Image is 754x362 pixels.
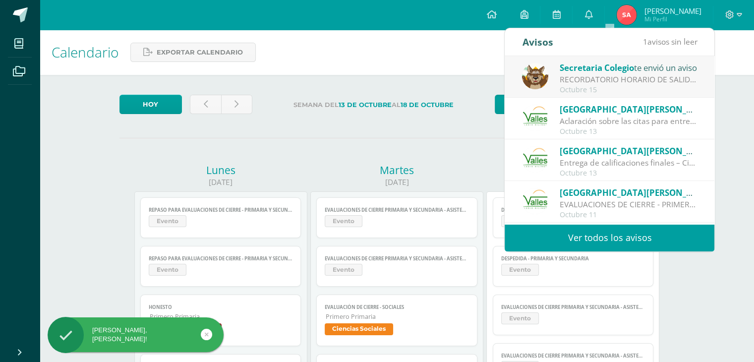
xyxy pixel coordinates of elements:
span: Evaluaciones de Cierre PRIMARIA y SECUNDARIA - ASISTENCIA IMPRESCINDIBLE [325,255,469,262]
img: 94564fe4cf850d796e68e37240ca284b.png [522,105,548,131]
a: Semana [495,95,584,114]
label: Semana del al [260,95,487,115]
span: Calendario [52,43,118,61]
a: HonestoPrimero PrimariaExpresión Artística [140,295,301,346]
a: Evaluaciones de Cierre PRIMARIA y SECUNDARIA - ASISTENCIA IMPRESCINDIBLEEvento [493,295,654,335]
div: [DATE] [486,177,659,187]
div: RECORDATORIO HORARIO DE SALIDA: Buen día, estimados padres de familia: Les recordamos que los alu... [560,74,697,85]
span: Exportar calendario [157,43,243,61]
img: 94564fe4cf850d796e68e37240ca284b.png [522,188,548,214]
a: Despedida - PRIMARIA Y SECUNDARIAEvento [493,246,654,287]
div: [DATE] [134,177,307,187]
img: 88204d84f18fc6c6b2f69a940364e214.png [522,63,548,89]
span: Repaso para Evaluaciones de Cierre - PRIMARIA y SECUNDARIA [149,255,293,262]
span: [GEOGRAPHIC_DATA][PERSON_NAME] [560,187,714,198]
span: Mi Perfil [644,15,701,23]
div: Octubre 15 [560,86,697,94]
div: Octubre 11 [560,211,697,219]
span: Evaluaciones de Cierre PRIMARIA y SECUNDARIA - ASISTENCIA IMPRESCINDIBLE [501,304,645,310]
img: 94564fe4cf850d796e68e37240ca284b.png [522,146,548,173]
span: 1 [642,36,647,47]
div: Martes [310,163,483,177]
span: Honesto [149,304,293,310]
span: [GEOGRAPHIC_DATA][PERSON_NAME] [560,104,714,115]
span: Evaluaciones de Cierre PRIMARIA y SECUNDARIA - ASISTENCIA IMPRESCINDIBLE [501,353,645,359]
div: Octubre 13 [560,169,697,178]
span: Ciencias Sociales [325,323,393,335]
div: Entrega de calificaciones finales – Ciclo escolar 2025: Estimados padres de familia: Reciban un c... [560,157,697,169]
span: Evento [149,215,186,227]
span: Despedida - PRIMARIA Y SECUNDARIA [501,207,645,213]
span: EVALUACIÓN DE CIERRE - SOCIALES [325,304,469,310]
div: Miércoles [486,163,659,177]
a: Despedida - PRIMARIA Y SECUNDARIAEvento [493,197,654,238]
div: Aclaración sobre las citas para entrega de calificaciones: Estimados padres de familia: Ante la i... [560,116,697,127]
div: EVALUACIONES DE CIERRE - PRIMERO PRIMARIA B: 📢 EVALUACIONES DE CIERRE Queridos alumnos, les compa... [560,199,697,210]
a: Evaluaciones de Cierre PRIMARIA y SECUNDARIA - ASISTENCIA IMPRESCINDIBLEEvento [316,246,477,287]
span: Evaluaciones de Cierre PRIMARIA y SECUNDARIA - ASISTENCIA IMPRESCINDIBLE [325,207,469,213]
div: Avisos [522,28,553,56]
div: [DATE] [310,177,483,187]
a: Repaso para Evaluaciones de Cierre - PRIMARIA y SECUNDARIAEvento [140,197,301,238]
strong: 13 de Octubre [339,101,392,109]
span: Secretaria Colegio [560,62,634,73]
div: te envió un aviso [560,61,697,74]
div: te envió un aviso [560,103,697,116]
div: te envió un aviso [560,144,697,157]
span: Evento [501,264,539,276]
a: Exportar calendario [130,43,256,62]
a: Evaluaciones de Cierre PRIMARIA y SECUNDARIA - ASISTENCIA IMPRESCINDIBLEEvento [316,197,477,238]
strong: 18 de Octubre [401,101,454,109]
span: Evento [149,264,186,276]
span: Evento [325,264,362,276]
span: [GEOGRAPHIC_DATA][PERSON_NAME] [560,145,714,157]
a: EVALUACIÓN DE CIERRE - SOCIALESPrimero PrimariaCiencias Sociales [316,295,477,346]
a: Ver todos los avisos [505,224,714,251]
span: Repaso para Evaluaciones de Cierre - PRIMARIA y SECUNDARIA [149,207,293,213]
img: 1b825a17e08a225cb0c224a19acd33b7.png [617,5,637,25]
div: Octubre 13 [560,127,697,136]
div: Lunes [134,163,307,177]
span: Despedida - PRIMARIA Y SECUNDARIA [501,255,645,262]
span: avisos sin leer [642,36,697,47]
div: [PERSON_NAME], [PERSON_NAME]! [48,326,224,344]
a: Hoy [119,95,182,114]
span: Evento [501,312,539,324]
span: Evento [325,215,362,227]
span: [PERSON_NAME] [644,6,701,16]
span: Primero Primaria [150,312,293,321]
div: te envió un aviso [560,186,697,199]
span: Primero Primaria [326,312,469,321]
a: Repaso para Evaluaciones de Cierre - PRIMARIA y SECUNDARIAEvento [140,246,301,287]
span: Evento [501,215,539,227]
